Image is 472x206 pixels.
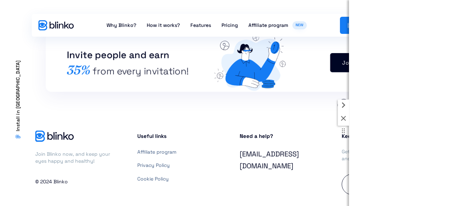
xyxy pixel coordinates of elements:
[93,65,189,78] span: from every invitation!
[38,20,74,30] img: Blinko
[137,133,167,140] h3: Useful links
[342,58,345,67] span: J
[340,17,399,34] a: Install in Figma
[67,62,90,78] span: 35%
[240,149,299,170] a: [EMAIL_ADDRESS][DOMAIN_NAME]
[35,178,68,186] p: © 2024 Blinko
[199,34,304,92] img: blinko-for-figma-affiliate-invite-people-and-earn
[330,53,411,73] a: Join affiliate program
[14,60,22,139] a: Install in [GEOGRAPHIC_DATA]
[243,14,312,37] a: Affiliate programNEW
[35,150,116,164] p: Join Blinko now, and keep your eyes happy and healthy!
[345,58,348,67] span: o
[137,175,233,183] a: Cookie Policy
[101,14,141,37] a: Why Blinko?
[216,14,243,37] a: Pricing
[240,133,273,140] h3: Need a help?
[38,20,74,30] a: Blinko Blinko Blinko
[342,133,377,140] h3: Keep in touch
[141,14,185,37] a: How it works?
[137,161,233,170] a: Privacy Policy
[67,47,189,79] h2: Invite people and earn
[348,58,350,67] span: i
[342,148,437,162] p: Get notified about new updates, tips, and tutorials. Unsubscribe anytime.
[137,148,233,156] a: Affiliate program
[292,21,307,29] span: NEW
[185,14,216,37] a: Features
[14,60,22,131] span: Install in [GEOGRAPHIC_DATA]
